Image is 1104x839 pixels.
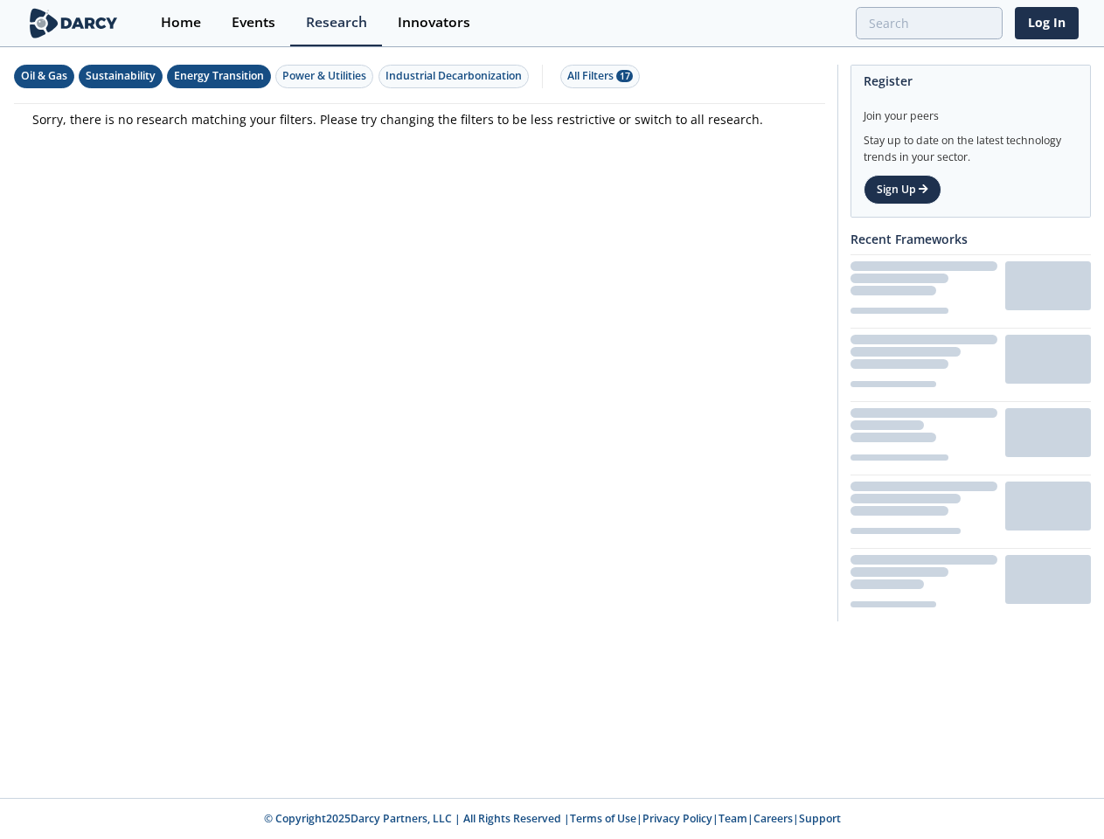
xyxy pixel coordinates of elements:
[232,16,275,30] div: Events
[167,65,271,88] button: Energy Transition
[86,68,156,84] div: Sustainability
[642,811,712,826] a: Privacy Policy
[385,68,522,84] div: Industrial Decarbonization
[282,68,366,84] div: Power & Utilities
[129,811,976,827] p: © Copyright 2025 Darcy Partners, LLC | All Rights Reserved | | | | |
[26,8,122,38] img: logo-wide.svg
[799,811,841,826] a: Support
[864,66,1078,96] div: Register
[864,124,1078,165] div: Stay up to date on the latest technology trends in your sector.
[567,68,633,84] div: All Filters
[398,16,470,30] div: Innovators
[161,16,201,30] div: Home
[174,68,264,84] div: Energy Transition
[864,175,941,205] a: Sign Up
[1015,7,1079,39] a: Log In
[21,68,67,84] div: Oil & Gas
[14,65,74,88] button: Oil & Gas
[856,7,1003,39] input: Advanced Search
[864,96,1078,124] div: Join your peers
[570,811,636,826] a: Terms of Use
[79,65,163,88] button: Sustainability
[306,16,367,30] div: Research
[560,65,640,88] button: All Filters 17
[616,70,633,82] span: 17
[851,224,1091,254] div: Recent Frameworks
[719,811,747,826] a: Team
[378,65,529,88] button: Industrial Decarbonization
[275,65,373,88] button: Power & Utilities
[32,110,807,128] p: Sorry, there is no research matching your filters. Please try changing the filters to be less res...
[753,811,793,826] a: Careers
